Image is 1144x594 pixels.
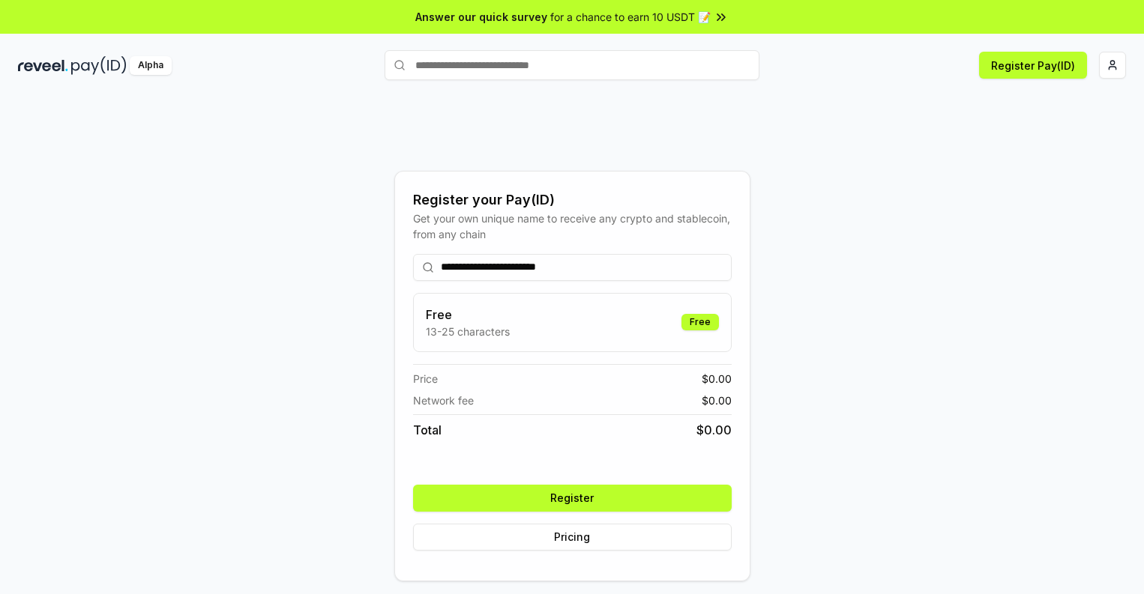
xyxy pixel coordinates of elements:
[18,56,68,75] img: reveel_dark
[681,314,719,330] div: Free
[413,421,442,439] span: Total
[413,190,732,210] div: Register your Pay(ID)
[426,324,510,339] p: 13-25 characters
[71,56,127,75] img: pay_id
[413,393,474,408] span: Network fee
[426,306,510,324] h3: Free
[979,52,1087,79] button: Register Pay(ID)
[415,9,547,25] span: Answer our quick survey
[413,210,732,242] div: Get your own unique name to receive any crypto and stablecoin, from any chain
[702,393,732,408] span: $ 0.00
[413,371,438,387] span: Price
[130,56,172,75] div: Alpha
[413,485,732,512] button: Register
[413,524,732,551] button: Pricing
[696,421,732,439] span: $ 0.00
[550,9,711,25] span: for a chance to earn 10 USDT 📝
[702,371,732,387] span: $ 0.00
